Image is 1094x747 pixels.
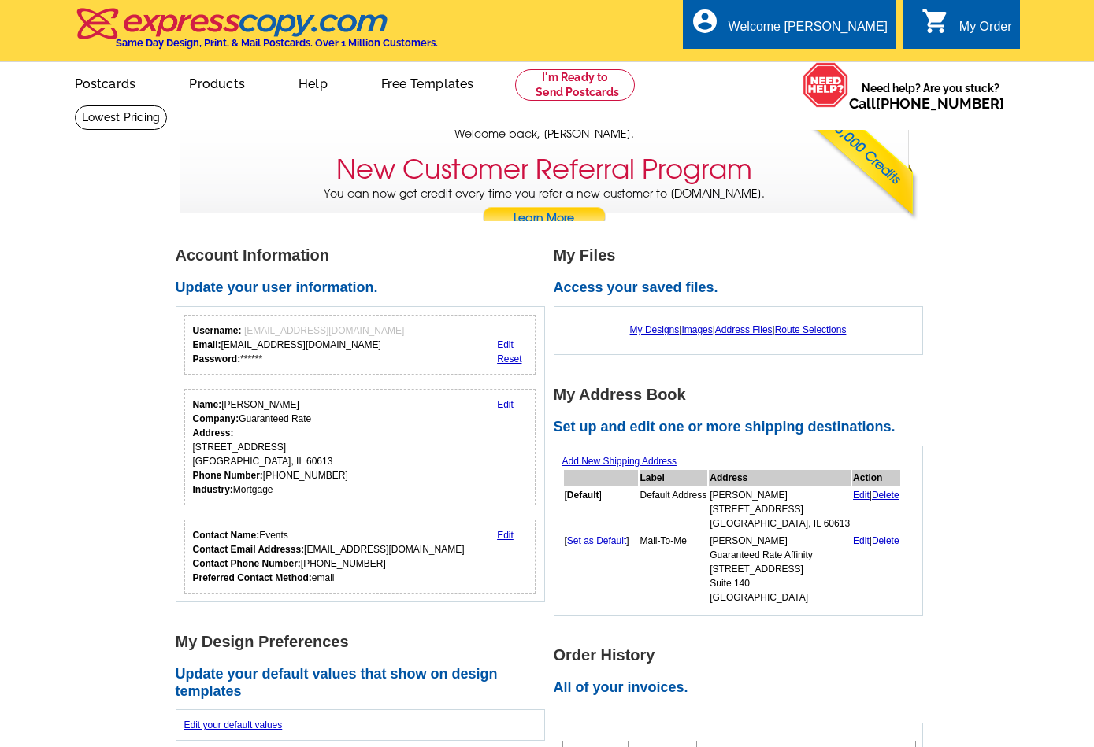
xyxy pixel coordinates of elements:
[176,666,554,700] h2: Update your default values that show on design templates
[852,487,900,531] td: |
[193,572,312,583] strong: Preferred Contact Method:
[184,389,536,505] div: Your personal details.
[922,7,950,35] i: shopping_cart
[176,634,554,650] h1: My Design Preferences
[709,487,851,531] td: [PERSON_NAME] [STREET_ADDRESS] [GEOGRAPHIC_DATA], IL 60613
[497,530,514,541] a: Edit
[729,20,888,42] div: Welcome [PERSON_NAME]
[176,279,554,297] h2: Update your user information.
[567,535,626,546] a: Set as Default
[497,399,514,410] a: Edit
[193,398,348,497] div: [PERSON_NAME] Guaranteed Rate [STREET_ADDRESS] [GEOGRAPHIC_DATA], IL 60613 [PHONE_NUMBER] Mortgage
[959,20,1012,42] div: My Order
[193,558,301,569] strong: Contact Phone Number:
[176,247,554,264] h1: Account Information
[180,186,908,231] p: You can now get credit every time you refer a new customer to [DOMAIN_NAME].
[803,62,849,108] img: help
[849,80,1012,112] span: Need help? Are you stuck?
[454,126,634,142] span: Welcome back, [PERSON_NAME].
[184,520,536,594] div: Who should we contact regarding order issues?
[709,470,851,486] th: Address
[193,353,241,364] strong: Password:
[849,95,1004,112] span: Call
[116,37,438,49] h4: Same Day Design, Print, & Mail Postcards. Over 1 Million Customers.
[852,470,900,486] th: Action
[564,487,638,531] td: [ ]
[640,533,708,605] td: Mail-To-Me
[852,533,900,605] td: |
[193,530,260,541] strong: Contact Name:
[681,324,712,335] a: Images
[184,719,283,730] a: Edit your default values
[554,647,932,664] h1: Order History
[640,487,708,531] td: Default Address
[193,544,305,555] strong: Contact Email Addresss:
[567,490,599,501] b: Default
[193,413,239,424] strong: Company:
[50,64,161,101] a: Postcards
[273,64,353,101] a: Help
[554,279,932,297] h2: Access your saved files.
[75,19,438,49] a: Same Day Design, Print, & Mail Postcards. Over 1 Million Customers.
[193,484,233,495] strong: Industry:
[193,324,405,366] div: [EMAIL_ADDRESS][DOMAIN_NAME] ******
[630,324,680,335] a: My Designs
[554,247,932,264] h1: My Files
[564,533,638,605] td: [ ]
[640,470,708,486] th: Label
[554,679,932,697] h2: All of your invoices.
[482,207,606,231] a: Learn More
[872,490,899,501] a: Delete
[775,324,847,335] a: Route Selections
[193,470,263,481] strong: Phone Number:
[562,315,914,345] div: | | |
[497,353,521,364] a: Reset
[193,427,234,438] strong: Address:
[164,64,270,101] a: Products
[497,339,514,350] a: Edit
[193,325,242,336] strong: Username:
[715,324,773,335] a: Address Files
[922,17,1012,37] a: shopping_cart My Order
[853,490,870,501] a: Edit
[336,153,752,186] h3: New Customer Referral Program
[872,535,899,546] a: Delete
[356,64,499,101] a: Free Templates
[562,456,677,467] a: Add New Shipping Address
[709,533,851,605] td: [PERSON_NAME] Guaranteed Rate Affinity [STREET_ADDRESS] Suite 140 [GEOGRAPHIC_DATA]
[184,315,536,375] div: Your login information.
[193,399,222,410] strong: Name:
[193,339,221,350] strong: Email:
[691,7,719,35] i: account_circle
[853,535,870,546] a: Edit
[876,95,1004,112] a: [PHONE_NUMBER]
[554,386,932,403] h1: My Address Book
[193,528,465,585] div: Events [EMAIL_ADDRESS][DOMAIN_NAME] [PHONE_NUMBER] email
[554,419,932,436] h2: Set up and edit one or more shipping destinations.
[244,325,404,336] span: [EMAIL_ADDRESS][DOMAIN_NAME]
